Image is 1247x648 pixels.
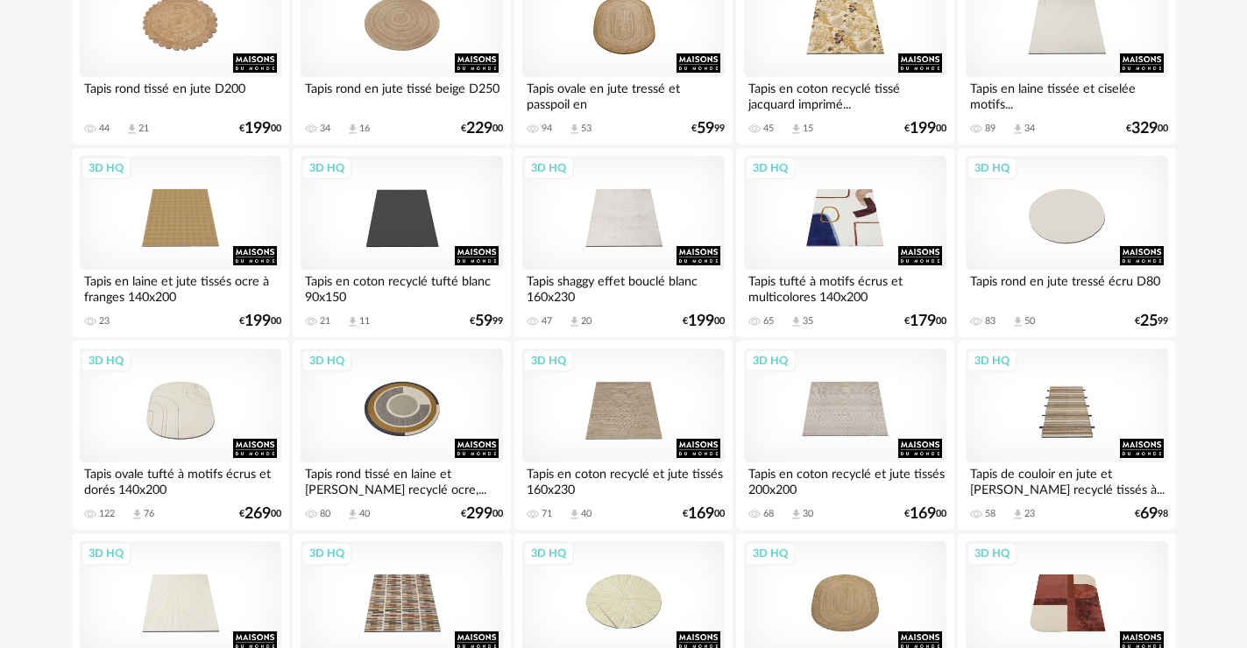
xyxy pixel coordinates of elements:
a: 3D HQ Tapis de couloir en jute et [PERSON_NAME] recyclé tissés à... 58 Download icon 23 €6998 [958,341,1175,530]
div: 3D HQ [523,349,574,372]
span: 299 [466,508,492,520]
div: 47 [542,315,552,328]
a: 3D HQ Tapis rond en jute tressé écru D80 83 Download icon 50 €2599 [958,148,1175,337]
span: 199 [688,315,714,328]
div: Tapis rond en jute tressé écru D80 [966,270,1167,305]
div: 44 [99,123,110,135]
span: 59 [697,123,714,135]
div: 3D HQ [301,157,352,180]
a: 3D HQ Tapis en coton recyclé tufté blanc 90x150 21 Download icon 11 €5999 [293,148,510,337]
span: 199 [244,123,271,135]
span: Download icon [568,315,581,328]
a: 3D HQ Tapis tufté à motifs écrus et multicolores 140x200 65 Download icon 35 €17900 [736,148,953,337]
a: 3D HQ Tapis shaggy effet bouclé blanc 160x230 47 Download icon 20 €19900 [514,148,732,337]
span: 329 [1131,123,1158,135]
span: Download icon [1011,123,1024,136]
div: Tapis en coton recyclé tissé jacquard imprimé... [744,77,946,112]
span: 199 [244,315,271,328]
span: Download icon [568,508,581,521]
div: 122 [99,508,115,520]
div: Tapis en laine et jute tissés ocre à franges 140x200 [80,270,281,305]
div: € 00 [239,123,281,135]
div: 35 [803,315,813,328]
div: 76 [144,508,154,520]
div: € 00 [1126,123,1168,135]
div: Tapis de couloir en jute et [PERSON_NAME] recyclé tissés à... [966,462,1167,497]
div: 20 [581,315,592,328]
div: 3D HQ [745,542,796,565]
div: € 00 [904,123,946,135]
div: € 00 [239,315,281,328]
div: 23 [99,315,110,328]
div: Tapis tufté à motifs écrus et multicolores 140x200 [744,270,946,305]
span: Download icon [346,508,359,521]
div: 45 [763,123,774,135]
span: Download icon [1011,315,1024,328]
span: 25 [1140,315,1158,328]
div: 71 [542,508,552,520]
span: Download icon [346,315,359,328]
a: 3D HQ Tapis en laine et jute tissés ocre à franges 140x200 23 €19900 [72,148,289,337]
div: € 99 [1135,315,1168,328]
div: Tapis en coton recyclé et jute tissés 200x200 [744,462,946,497]
span: 179 [910,315,936,328]
div: 30 [803,508,813,520]
div: 34 [320,123,330,135]
div: Tapis shaggy effet bouclé blanc 160x230 [522,270,724,305]
span: Download icon [568,123,581,136]
div: Tapis en coton recyclé et jute tissés 160x230 [522,462,724,497]
div: € 00 [904,508,946,520]
span: Download icon [1011,508,1024,521]
span: Download icon [790,315,803,328]
div: € 00 [683,508,725,520]
div: 3D HQ [81,157,131,180]
div: 83 [985,315,995,328]
div: 40 [359,508,370,520]
span: 69 [1140,508,1158,520]
div: Tapis rond tissé en laine et [PERSON_NAME] recyclé ocre,... [301,462,502,497]
div: € 00 [461,123,503,135]
div: 34 [1024,123,1035,135]
div: 3D HQ [81,542,131,565]
span: 269 [244,508,271,520]
div: 65 [763,315,774,328]
div: 3D HQ [81,349,131,372]
div: 40 [581,508,592,520]
div: 3D HQ [745,157,796,180]
div: 80 [320,508,330,520]
div: 23 [1024,508,1035,520]
div: € 99 [691,123,725,135]
span: Download icon [346,123,359,136]
div: 68 [763,508,774,520]
a: 3D HQ Tapis en coton recyclé et jute tissés 200x200 68 Download icon 30 €16900 [736,341,953,530]
div: Tapis rond tissé en jute D200 [80,77,281,112]
div: 3D HQ [523,542,574,565]
div: € 00 [239,508,281,520]
div: € 00 [461,508,503,520]
div: 3D HQ [523,157,574,180]
div: € 98 [1135,508,1168,520]
span: Download icon [790,123,803,136]
div: Tapis en coton recyclé tufté blanc 90x150 [301,270,502,305]
div: 11 [359,315,370,328]
a: 3D HQ Tapis en coton recyclé et jute tissés 160x230 71 Download icon 40 €16900 [514,341,732,530]
div: € 99 [470,315,503,328]
span: 199 [910,123,936,135]
div: 3D HQ [967,157,1017,180]
div: 53 [581,123,592,135]
a: 3D HQ Tapis rond tissé en laine et [PERSON_NAME] recyclé ocre,... 80 Download icon 40 €29900 [293,341,510,530]
div: Tapis en laine tissée et ciselée motifs... [966,77,1167,112]
div: 3D HQ [967,349,1017,372]
div: 3D HQ [301,542,352,565]
div: 15 [803,123,813,135]
div: 16 [359,123,370,135]
div: 3D HQ [301,349,352,372]
div: 89 [985,123,995,135]
div: 21 [320,315,330,328]
div: Tapis ovale tufté à motifs écrus et dorés 140x200 [80,462,281,497]
div: 94 [542,123,552,135]
div: € 00 [904,315,946,328]
div: 50 [1024,315,1035,328]
div: € 00 [683,315,725,328]
span: 169 [688,508,714,520]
